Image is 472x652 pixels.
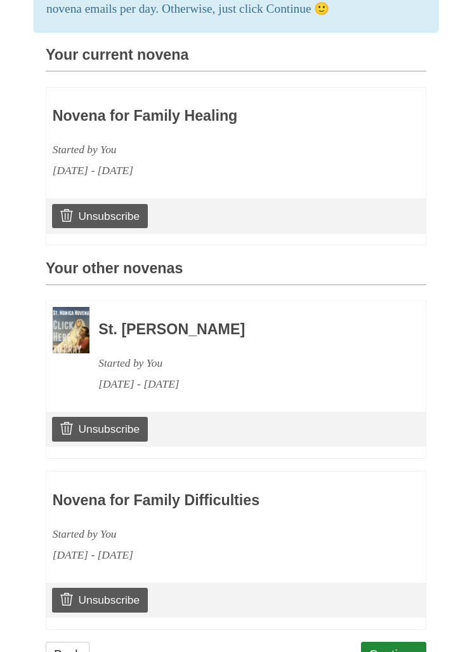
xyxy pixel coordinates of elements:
[46,48,426,72] h3: Your current novena
[98,374,391,395] div: [DATE] - [DATE]
[53,545,346,566] div: [DATE] - [DATE]
[98,322,391,339] h3: St. [PERSON_NAME]
[53,308,89,354] img: Novena image
[46,261,426,286] h3: Your other novenas
[52,205,148,229] a: Unsubscribe
[53,140,346,161] div: Started by You
[52,418,148,442] a: Unsubscribe
[52,588,148,613] a: Unsubscribe
[98,353,391,374] div: Started by You
[53,524,346,545] div: Started by You
[53,161,346,182] div: [DATE] - [DATE]
[53,109,346,125] h3: Novena for Family Healing
[53,493,346,510] h3: Novena for Family Difficulties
